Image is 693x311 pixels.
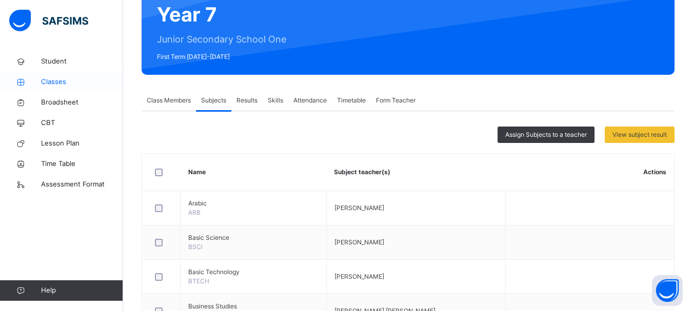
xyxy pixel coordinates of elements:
span: Skills [268,96,283,105]
th: Actions [505,154,674,191]
span: BSCI [188,243,203,251]
span: BTECH [188,277,209,285]
span: [PERSON_NAME] [334,204,384,212]
span: Attendance [293,96,327,105]
span: Business Studies [188,302,319,311]
span: Assign Subjects to a teacher [505,130,587,139]
span: Student [41,56,123,67]
span: Help [41,285,123,296]
span: CBT [41,118,123,128]
span: Basic Science [188,233,319,242]
span: Lesson Plan [41,138,123,149]
span: Class Members [147,96,191,105]
span: Basic Technology [188,267,319,277]
th: Name [181,154,327,191]
span: Results [236,96,258,105]
th: Subject teacher(s) [326,154,505,191]
span: ARB [188,209,201,216]
span: Form Teacher [376,96,415,105]
span: Broadsheet [41,97,123,108]
span: [PERSON_NAME] [334,238,384,246]
span: View subject result [612,130,667,139]
img: safsims [9,10,88,31]
span: Assessment Format [41,179,123,190]
span: Time Table [41,159,123,169]
span: Timetable [337,96,366,105]
span: [PERSON_NAME] [334,273,384,280]
span: Arabic [188,199,319,208]
button: Open asap [652,275,683,306]
span: Classes [41,77,123,87]
span: Subjects [201,96,226,105]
